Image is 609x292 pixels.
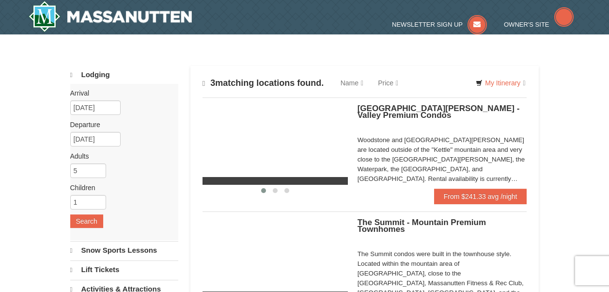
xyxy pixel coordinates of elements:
span: The Summit - Mountain Premium Townhomes [358,218,486,234]
a: Owner's Site [504,21,574,28]
span: [GEOGRAPHIC_DATA][PERSON_NAME] - Valley Premium Condos [358,104,520,120]
img: Massanutten Resort Logo [29,1,192,32]
div: Woodstone and [GEOGRAPHIC_DATA][PERSON_NAME] are located outside of the "Kettle" mountain area an... [358,135,527,184]
label: Children [70,183,171,193]
a: Price [371,73,406,93]
a: Newsletter Sign Up [392,21,487,28]
span: Newsletter Sign Up [392,21,463,28]
a: Massanutten Resort [29,1,192,32]
a: Lift Tickets [70,260,178,279]
a: From $241.33 avg /night [434,189,527,204]
a: My Itinerary [469,76,531,90]
label: Adults [70,151,171,161]
button: Search [70,214,103,228]
span: Owner's Site [504,21,549,28]
label: Arrival [70,88,171,98]
span: 3 [210,78,215,88]
h4: matching locations found. [203,78,324,88]
a: Snow Sports Lessons [70,241,178,260]
a: Name [333,73,371,93]
a: Lodging [70,66,178,84]
label: Departure [70,120,171,130]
